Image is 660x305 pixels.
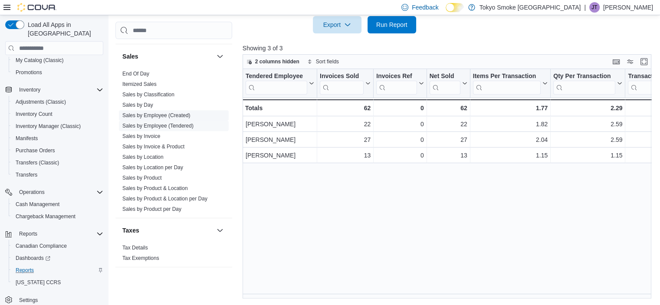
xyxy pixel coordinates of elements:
[16,187,48,197] button: Operations
[313,16,361,33] button: Export
[9,66,107,79] button: Promotions
[9,54,107,66] button: My Catalog (Classic)
[16,187,103,197] span: Operations
[320,72,364,95] div: Invoices Sold
[16,135,38,142] span: Manifests
[12,109,103,119] span: Inventory Count
[12,170,103,180] span: Transfers
[19,230,37,237] span: Reports
[122,185,188,191] a: Sales by Product & Location
[12,211,79,222] a: Chargeback Management
[243,56,303,67] button: 2 columns hidden
[553,72,622,95] button: Qty Per Transaction
[16,201,59,208] span: Cash Management
[122,102,153,108] span: Sales by Day
[553,150,622,161] div: 1.15
[376,72,424,95] button: Invoices Ref
[9,120,107,132] button: Inventory Manager (Classic)
[430,134,467,145] div: 27
[122,91,174,98] span: Sales by Classification
[12,241,103,251] span: Canadian Compliance
[122,255,159,261] a: Tax Exemptions
[553,72,615,81] div: Qty Per Transaction
[122,81,157,87] a: Itemized Sales
[376,134,424,145] div: 0
[320,134,371,145] div: 27
[320,72,371,95] button: Invoices Sold
[9,157,107,169] button: Transfers (Classic)
[9,264,107,276] button: Reports
[376,150,424,161] div: 0
[16,229,103,239] span: Reports
[320,72,364,81] div: Invoices Sold
[12,55,103,66] span: My Catalog (Classic)
[122,112,190,119] span: Sales by Employee (Created)
[9,252,107,264] a: Dashboards
[12,133,41,144] a: Manifests
[9,96,107,108] button: Adjustments (Classic)
[122,226,213,235] button: Taxes
[316,58,339,65] span: Sort fields
[122,144,184,150] a: Sales by Invoice & Product
[12,121,103,131] span: Inventory Manager (Classic)
[122,164,183,171] span: Sales by Location per Day
[122,112,190,118] a: Sales by Employee (Created)
[16,85,44,95] button: Inventory
[12,241,70,251] a: Canadian Compliance
[12,265,103,275] span: Reports
[473,72,541,81] div: Items Per Transaction
[9,210,107,223] button: Chargeback Management
[12,157,103,168] span: Transfers (Classic)
[584,2,586,13] p: |
[591,2,597,13] span: JT
[9,276,107,289] button: [US_STATE] CCRS
[115,243,232,267] div: Taxes
[16,57,64,64] span: My Catalog (Classic)
[122,164,183,171] a: Sales by Location per Day
[429,72,460,81] div: Net Sold
[429,103,467,113] div: 62
[246,72,307,81] div: Tendered Employee
[553,134,622,145] div: 2.59
[12,265,37,275] a: Reports
[16,267,34,274] span: Reports
[603,2,653,13] p: [PERSON_NAME]
[12,157,62,168] a: Transfers (Classic)
[122,185,188,192] span: Sales by Product & Location
[473,134,548,145] div: 2.04
[12,170,41,180] a: Transfers
[9,198,107,210] button: Cash Management
[12,97,69,107] a: Adjustments (Classic)
[446,12,446,13] span: Dark Mode
[12,97,103,107] span: Adjustments (Classic)
[17,3,56,12] img: Cova
[246,72,307,95] div: Tendered Employee
[19,297,38,304] span: Settings
[473,72,548,95] button: Items Per Transaction
[122,52,213,61] button: Sales
[16,98,66,105] span: Adjustments (Classic)
[318,16,356,33] span: Export
[12,277,103,288] span: Washington CCRS
[430,119,467,129] div: 22
[12,145,59,156] a: Purchase Orders
[255,58,299,65] span: 2 columns hidden
[553,119,622,129] div: 2.59
[12,55,67,66] a: My Catalog (Classic)
[2,186,107,198] button: Operations
[122,174,162,181] span: Sales by Product
[320,119,371,129] div: 22
[376,72,417,81] div: Invoices Ref
[12,253,54,263] a: Dashboards
[16,279,61,286] span: [US_STATE] CCRS
[243,44,656,52] p: Showing 3 of 3
[115,69,232,218] div: Sales
[24,20,103,38] span: Load All Apps in [GEOGRAPHIC_DATA]
[122,196,207,202] a: Sales by Product & Location per Day
[473,119,548,129] div: 1.82
[430,150,467,161] div: 13
[446,3,464,12] input: Dark Mode
[9,108,107,120] button: Inventory Count
[376,119,424,129] div: 0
